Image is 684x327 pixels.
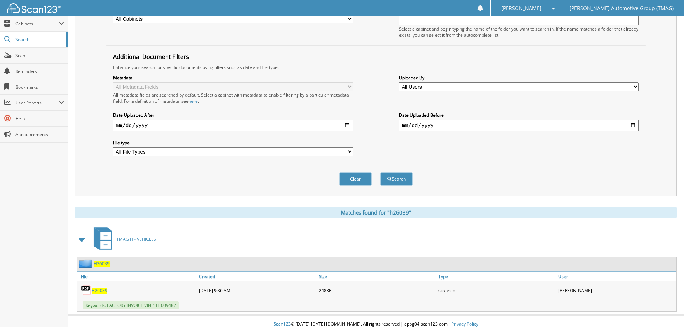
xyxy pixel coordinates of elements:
span: Search [15,37,63,43]
a: Created [197,272,317,281]
iframe: Chat Widget [648,293,684,327]
a: Privacy Policy [451,321,478,327]
a: here [189,98,198,104]
a: File [77,272,197,281]
div: Matches found for "h26039" [75,207,677,218]
span: Announcements [15,131,64,137]
span: [PERSON_NAME] [501,6,541,10]
a: TMAG H - VEHICLES [89,225,156,253]
span: Reminders [15,68,64,74]
label: Uploaded By [399,75,639,81]
button: Clear [339,172,372,186]
span: [PERSON_NAME] Automotive Group (TMAG) [569,6,674,10]
a: H26039 [92,288,107,294]
label: Date Uploaded After [113,112,353,118]
div: 248KB [317,283,437,298]
img: scan123-logo-white.svg [7,3,61,13]
div: [PERSON_NAME] [557,283,676,298]
a: Size [317,272,437,281]
input: start [113,120,353,131]
div: Select a cabinet and begin typing the name of the folder you want to search in. If the name match... [399,26,639,38]
legend: Additional Document Filters [110,53,192,61]
div: Enhance your search for specific documents using filters such as date and file type. [110,64,642,70]
input: end [399,120,639,131]
span: Cabinets [15,21,59,27]
img: PDF.png [81,285,92,296]
span: Keywords: FACTORY INVOICE VIN #TH609482 [83,301,179,309]
label: Metadata [113,75,353,81]
span: TMAG H - VEHICLES [116,236,156,242]
div: [DATE] 9:36 AM [197,283,317,298]
div: All metadata fields are searched by default. Select a cabinet with metadata to enable filtering b... [113,92,353,104]
img: folder2.png [79,259,94,268]
a: User [557,272,676,281]
a: Type [437,272,557,281]
a: H26039 [94,261,110,267]
label: File type [113,140,353,146]
span: Scan123 [274,321,291,327]
span: Bookmarks [15,84,64,90]
span: Help [15,116,64,122]
span: Scan [15,52,64,59]
label: Date Uploaded Before [399,112,639,118]
div: scanned [437,283,557,298]
span: User Reports [15,100,59,106]
button: Search [380,172,413,186]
